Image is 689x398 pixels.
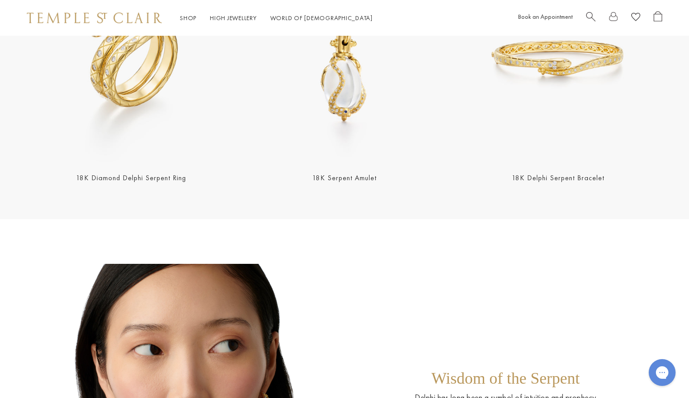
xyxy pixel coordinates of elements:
iframe: Gorgias live chat messenger [644,356,680,389]
a: Search [586,11,595,25]
nav: Main navigation [180,13,373,24]
img: Temple St. Clair [27,13,162,23]
a: 18K Serpent Amulet [312,173,377,182]
a: ShopShop [180,14,196,22]
p: Wisdom of the Serpent [431,369,580,392]
a: World of [DEMOGRAPHIC_DATA]World of [DEMOGRAPHIC_DATA] [270,14,373,22]
a: 18K Diamond Delphi Serpent Ring [76,173,186,182]
a: High JewelleryHigh Jewellery [210,14,257,22]
a: Book an Appointment [518,13,573,21]
a: View Wishlist [631,11,640,25]
a: Open Shopping Bag [654,11,662,25]
a: 18K Delphi Serpent Bracelet [512,173,604,182]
